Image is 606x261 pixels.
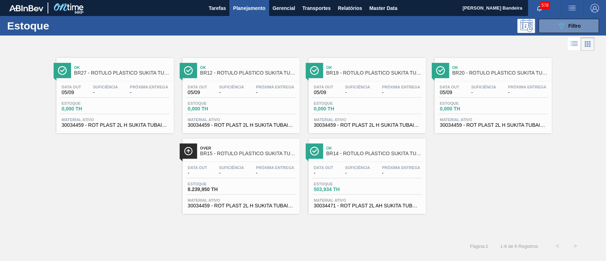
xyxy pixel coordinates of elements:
span: 0,000 TH [62,106,111,112]
h1: Estoque [7,22,111,30]
span: - [130,90,168,95]
span: Página : 1 [470,244,488,249]
span: Estoque [314,101,364,105]
span: Material ativo [62,118,168,122]
span: - [508,90,546,95]
button: Notificações [528,3,551,13]
span: 30034459 - ROT PLAST 2L H SUKITA TUBAINA NIV25 [440,123,546,128]
img: TNhmsLtSVTkK8tSr43FrP2fwEKptu5GPRR3wAAAABJRU5ErkJggg== [9,5,43,11]
span: Material ativo [314,118,420,122]
span: 30034459 - ROT PLAST 2L H SUKITA TUBAINA NIV25 [188,123,294,128]
a: ÍconeOkBR20 - RÓTULO PLÁSTICO SUKITA TUBAINA 2L HData out05/09Suficiência-Próxima Entrega-Estoque... [429,53,555,133]
span: BR12 - RÓTULO PLÁSTICO SUKITA TUBAINA 2L H [200,70,296,76]
span: Relatórios [338,4,362,12]
span: 0,000 TH [440,106,490,112]
span: Planejamento [233,4,265,12]
div: Visão em Cards [581,37,594,51]
span: - [188,170,207,176]
span: Data out [314,165,333,170]
span: Estoque [314,182,364,186]
span: BR27 - RÓTULO PLÁSTICO SUKITA TUBAINA 2L H [74,70,170,76]
div: Pogramando: nenhum usuário selecionado [517,19,535,33]
span: Suficiência [471,85,496,89]
span: - [219,90,244,95]
span: Ok [326,65,422,70]
span: 05/09 [440,90,459,95]
span: Suficiência [219,85,244,89]
div: Visão em Lista [568,37,581,51]
span: 05/09 [62,90,81,95]
span: Data out [440,85,459,89]
span: 05/09 [314,90,333,95]
span: - [314,170,333,176]
img: Ícone [184,66,193,75]
span: 05/09 [188,90,207,95]
span: Transportes [302,4,331,12]
img: Ícone [184,147,193,156]
span: BR14 - RÓTULO PLÁSTICO SUKITA TUBAINA 2L AH [326,151,422,156]
span: Suficiência [345,165,370,170]
span: - [345,90,370,95]
img: Ícone [436,66,445,75]
a: ÍconeOkBR19 - RÓTULO PLÁSTICO SUKITA TUBAINA 2L HData out05/09Suficiência-Próxima Entrega-Estoque... [303,53,429,133]
span: - [93,90,118,95]
img: Logout [590,4,599,12]
span: Ok [452,65,548,70]
span: Data out [314,85,333,89]
span: 578 [540,1,550,9]
span: 30034459 - ROT PLAST 2L H SUKITA TUBAINA NIV25 [62,123,168,128]
span: BR19 - RÓTULO PLÁSTICO SUKITA TUBAINA 2L H [326,70,422,76]
span: - [382,170,420,176]
span: 0,000 TH [314,106,364,112]
button: < [548,237,566,255]
a: ÍconeOkBR14 - RÓTULO PLÁSTICO SUKITA TUBAINA 2L AHData out-Suficiência-Próxima Entrega-Estoque503... [303,133,429,214]
span: BR20 - RÓTULO PLÁSTICO SUKITA TUBAINA 2L H [452,70,548,76]
span: Master Data [369,4,397,12]
button: Filtro [539,19,599,33]
span: Suficiência [219,165,244,170]
span: 1 - 6 de 6 Registros [499,244,538,249]
img: Ícone [58,66,67,75]
a: ÍconeOkBR27 - RÓTULO PLÁSTICO SUKITA TUBAINA 2L HData out05/09Suficiência-Próxima Entrega-Estoque... [51,53,177,133]
a: ÍconeOverBR15 - RÓTULO PLÁSTICO SUKITA TUBAINA 2L HData out-Suficiência-Próxima Entrega-Estoque8.... [177,133,303,214]
span: Material ativo [440,118,546,122]
span: - [471,90,496,95]
span: Próxima Entrega [382,85,420,89]
span: 8.239,950 TH [188,187,238,192]
span: Estoque [62,101,111,105]
span: Material ativo [314,198,420,202]
button: > [566,237,584,255]
span: - [256,170,294,176]
span: Estoque [188,182,238,186]
span: Tarefas [209,4,226,12]
span: Ok [200,65,296,70]
span: 503,934 TH [314,187,364,192]
span: Próxima Entrega [382,165,420,170]
span: Gerencial [273,4,295,12]
span: Over [200,146,296,150]
span: 30034459 - ROT PLAST 2L H SUKITA TUBAINA NIV25 [188,203,294,208]
span: Próxima Entrega [256,85,294,89]
span: Filtro [568,23,581,29]
span: - [256,90,294,95]
span: BR15 - RÓTULO PLÁSTICO SUKITA TUBAINA 2L H [200,151,296,156]
span: Data out [188,165,207,170]
span: Suficiência [93,85,118,89]
span: - [219,170,244,176]
img: Ícone [310,66,319,75]
img: userActions [568,4,576,12]
span: Ok [326,146,422,150]
span: Próxima Entrega [130,85,168,89]
img: Ícone [310,147,319,156]
span: Estoque [440,101,490,105]
span: 30034471 - ROT PLAST 2L AH SUKITA TUBAINA NIV25 [314,203,420,208]
span: Suficiência [345,85,370,89]
span: Ok [74,65,170,70]
span: Data out [62,85,81,89]
span: Data out [188,85,207,89]
span: - [382,90,420,95]
span: - [345,170,370,176]
span: Material ativo [188,118,294,122]
span: Estoque [188,101,238,105]
span: 30034459 - ROT PLAST 2L H SUKITA TUBAINA NIV25 [314,123,420,128]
